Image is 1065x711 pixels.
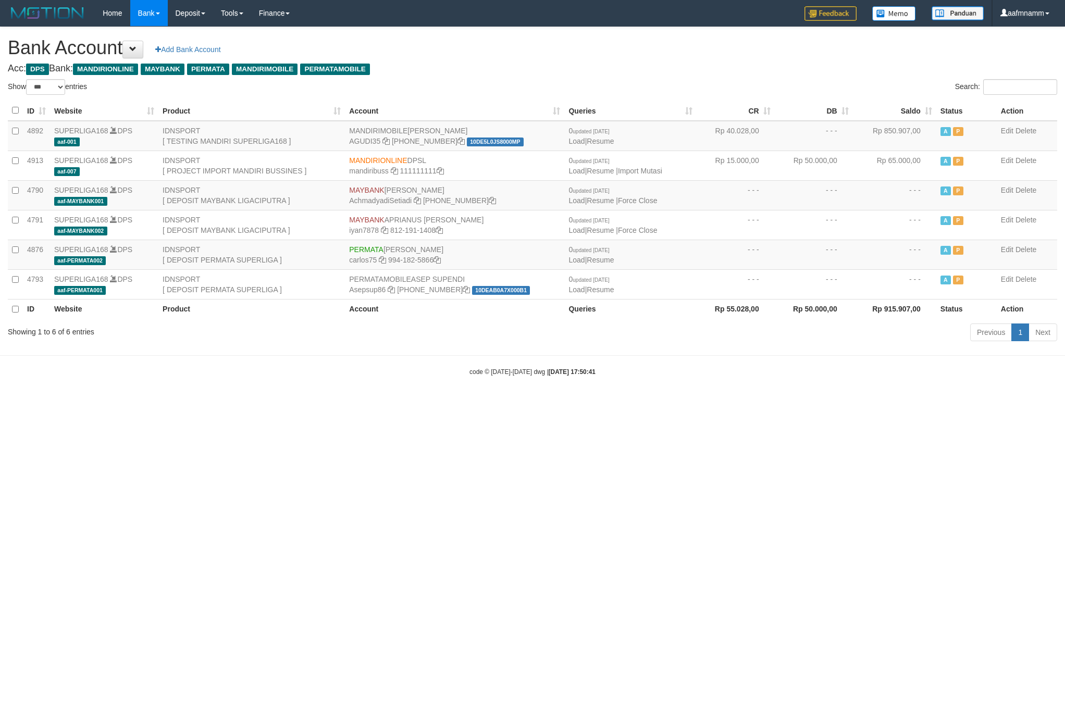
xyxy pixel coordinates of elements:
[587,256,614,264] a: Resume
[8,38,1057,58] h1: Bank Account
[568,196,585,205] a: Load
[50,121,158,151] td: DPS
[568,127,614,145] span: |
[1016,156,1036,165] a: Delete
[697,180,775,210] td: - - -
[697,240,775,269] td: - - -
[618,196,657,205] a: Force Close
[414,196,421,205] a: Copy AchmadyadiSetiadi to clipboard
[936,101,997,121] th: Status
[467,138,524,146] span: 10DE5L0JS8000MP
[345,210,564,240] td: APRIANUS [PERSON_NAME] 812-191-1408
[997,101,1057,121] th: Action
[872,6,916,21] img: Button%20Memo.svg
[300,64,369,75] span: PERMATAMOBILE
[349,196,412,205] a: AchmadyadiSetiadi
[489,196,496,205] a: Copy 8525906608 to clipboard
[187,64,229,75] span: PERMATA
[953,246,963,255] span: Paused
[23,101,50,121] th: ID: activate to sort column ascending
[54,167,80,176] span: aaf-007
[54,197,107,206] span: aaf-MAYBANK001
[345,269,564,299] td: ASEP SUPENDI [PHONE_NUMBER]
[853,121,936,151] td: Rp 850.907,00
[853,101,936,121] th: Saldo: activate to sort column ascending
[23,269,50,299] td: 4793
[158,240,345,269] td: IDNSPORT [ DEPOSIT PERMATA SUPERLIGA ]
[1016,127,1036,135] a: Delete
[1029,323,1057,341] a: Next
[349,245,383,254] span: PERMATA
[8,5,87,21] img: MOTION_logo.png
[568,216,609,224] span: 0
[54,138,80,146] span: aaf-001
[158,180,345,210] td: IDNSPORT [ DEPOSIT MAYBANK LIGACIPUTRA ]
[568,226,585,234] a: Load
[26,79,65,95] select: Showentries
[382,137,390,145] a: Copy AGUDI35 to clipboard
[457,137,465,145] a: Copy 1820013971841 to clipboard
[853,210,936,240] td: - - -
[463,285,470,294] a: Copy 9942725598 to clipboard
[587,196,614,205] a: Resume
[853,299,936,319] th: Rp 915.907,00
[381,226,388,234] a: Copy iyan7878 to clipboard
[568,156,609,165] span: 0
[775,180,853,210] td: - - -
[568,285,585,294] a: Load
[997,299,1057,319] th: Action
[568,127,609,135] span: 0
[953,157,963,166] span: Paused
[345,101,564,121] th: Account: activate to sort column ascending
[573,218,609,223] span: updated [DATE]
[618,226,657,234] a: Force Close
[54,227,107,235] span: aaf-MAYBANK002
[587,167,614,175] a: Resume
[853,151,936,180] td: Rp 65.000,00
[345,299,564,319] th: Account
[940,276,951,284] span: Active
[940,246,951,255] span: Active
[1001,186,1013,194] a: Edit
[775,299,853,319] th: Rp 50.000,00
[23,151,50,180] td: 4913
[697,151,775,180] td: Rp 15.000,00
[54,256,106,265] span: aaf-PERMATA002
[23,240,50,269] td: 4876
[1001,245,1013,254] a: Edit
[953,276,963,284] span: Paused
[804,6,857,21] img: Feedback.jpg
[775,101,853,121] th: DB: activate to sort column ascending
[940,186,951,195] span: Active
[573,158,609,164] span: updated [DATE]
[940,157,951,166] span: Active
[158,121,345,151] td: IDNSPORT [ TESTING MANDIRI SUPERLIGA168 ]
[568,256,585,264] a: Load
[8,64,1057,74] h4: Acc: Bank:
[8,79,87,95] label: Show entries
[469,368,596,376] small: code © [DATE]-[DATE] dwg |
[391,167,398,175] a: Copy mandiribuss to clipboard
[54,156,108,165] a: SUPERLIGA168
[932,6,984,20] img: panduan.png
[349,285,386,294] a: Asepsup86
[388,285,395,294] a: Copy Asepsup86 to clipboard
[345,151,564,180] td: DPSL 111111111
[587,226,614,234] a: Resume
[349,216,384,224] span: MAYBANK
[54,286,106,295] span: aaf-PERMATA001
[8,322,436,337] div: Showing 1 to 6 of 6 entries
[697,210,775,240] td: - - -
[232,64,298,75] span: MANDIRIMOBILE
[1001,127,1013,135] a: Edit
[775,269,853,299] td: - - -
[349,167,388,175] a: mandiribuss
[379,256,386,264] a: Copy carlos75 to clipboard
[50,101,158,121] th: Website: activate to sort column ascending
[775,240,853,269] td: - - -
[345,240,564,269] td: [PERSON_NAME] 994-182-5866
[158,299,345,319] th: Product
[54,245,108,254] a: SUPERLIGA168
[50,299,158,319] th: Website
[936,299,997,319] th: Status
